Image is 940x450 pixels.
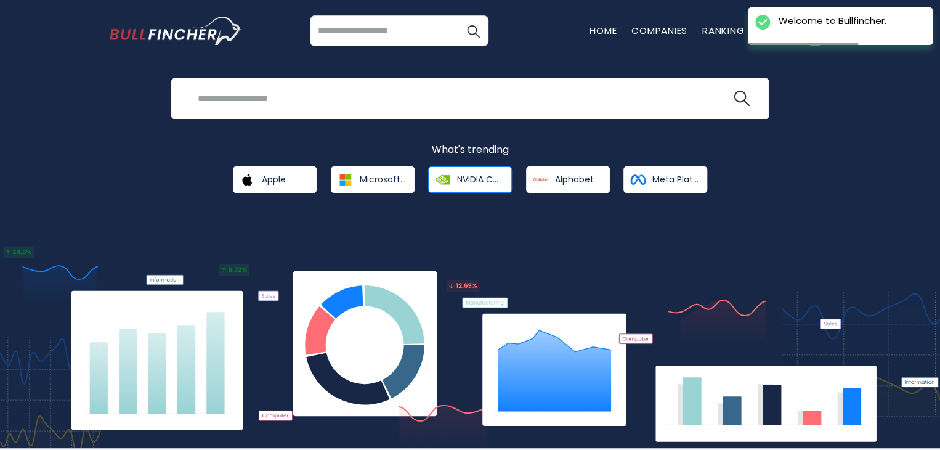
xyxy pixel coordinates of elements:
[262,174,286,185] span: Apple
[110,144,830,157] p: What's trending
[457,174,503,185] span: NVIDIA Corporation
[779,15,886,27] div: Welcome to Bullfincher.
[526,166,610,193] a: Alphabet
[458,15,488,46] button: Search
[623,166,707,193] a: Meta Platforms
[233,166,317,193] a: Apple
[702,24,744,37] a: Ranking
[590,24,617,37] a: Home
[555,174,594,185] span: Alphabet
[110,17,242,45] img: bullfincher logo
[110,17,242,45] a: Go to homepage
[360,174,406,185] span: Microsoft Corporation
[110,46,830,62] p: Company Insights & Trends
[631,24,687,37] a: Companies
[652,174,699,185] span: Meta Platforms
[734,91,750,107] img: search icon
[428,166,512,193] a: NVIDIA Corporation
[331,166,415,193] a: Microsoft Corporation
